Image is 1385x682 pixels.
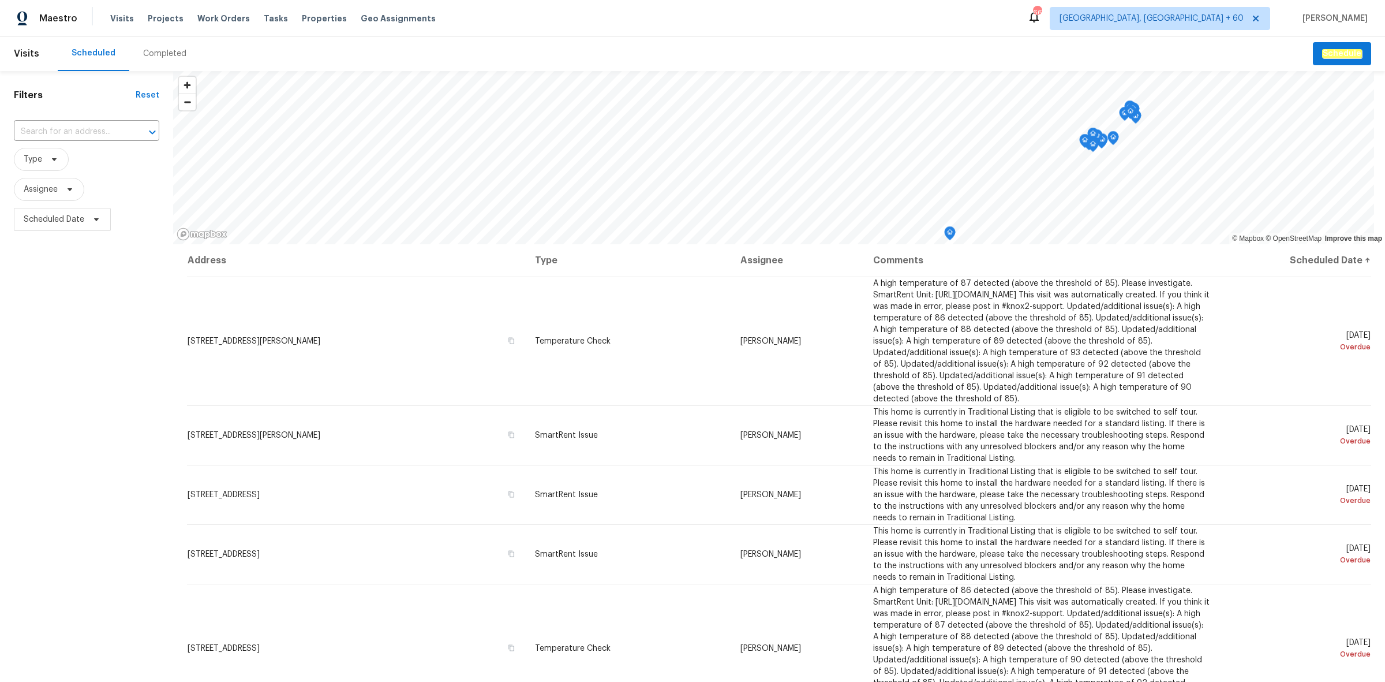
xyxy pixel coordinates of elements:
div: Completed [143,48,186,59]
span: [DATE] [1229,485,1371,506]
span: [DATE] [1229,545,1371,566]
span: This home is currently in Traditional Listing that is eligible to be switched to self tour. Pleas... [873,527,1205,582]
button: Zoom in [179,77,196,94]
th: Assignee [731,244,864,277]
div: Map marker [1107,131,1119,149]
span: SmartRent Issue [535,550,598,558]
div: Reset [136,90,159,101]
span: [PERSON_NAME] [740,644,801,653]
th: Address [187,244,526,277]
button: Copy Address [506,643,516,653]
a: Mapbox [1232,234,1264,243]
button: Copy Address [506,336,516,346]
span: Work Orders [197,13,250,24]
em: Schedule [1322,49,1362,58]
span: [PERSON_NAME] [740,491,801,499]
span: SmartRent Issue [535,491,598,499]
div: Overdue [1229,554,1371,566]
div: Map marker [1125,105,1136,123]
span: Projects [148,13,184,24]
div: Map marker [1087,138,1099,156]
div: Map marker [1079,134,1091,152]
span: SmartRent Issue [535,431,598,439]
div: Overdue [1229,341,1371,353]
th: Scheduled Date ↑ [1219,244,1371,277]
span: [STREET_ADDRESS] [188,550,260,558]
span: [DATE] [1229,331,1371,353]
span: [STREET_ADDRESS] [188,644,260,653]
span: [GEOGRAPHIC_DATA], [GEOGRAPHIC_DATA] + 60 [1060,13,1244,24]
span: A high temperature of 87 detected (above the threshold of 85). Please investigate. SmartRent Unit... [873,279,1210,403]
div: 662 [1033,7,1041,18]
span: [STREET_ADDRESS][PERSON_NAME] [188,431,320,439]
span: [STREET_ADDRESS][PERSON_NAME] [188,337,320,345]
span: [PERSON_NAME] [1298,13,1368,24]
a: OpenStreetMap [1266,234,1322,243]
span: Tasks [264,14,288,23]
div: Overdue [1229,649,1371,660]
span: [DATE] [1229,639,1371,660]
span: Type [24,154,42,165]
span: Temperature Check [535,644,611,653]
button: Copy Address [506,430,516,440]
span: This home is currently in Traditional Listing that is eligible to be switched to self tour. Pleas... [873,468,1205,522]
div: Map marker [1087,128,1099,146]
span: [STREET_ADDRESS] [188,491,260,499]
span: This home is currently in Traditional Listing that is eligible to be switched to self tour. Pleas... [873,408,1205,463]
div: Map marker [1124,100,1136,118]
button: Open [144,124,160,140]
div: Overdue [1229,435,1371,447]
button: Copy Address [506,549,516,559]
span: [PERSON_NAME] [740,550,801,558]
th: Type [526,244,731,277]
div: Map marker [944,226,956,244]
div: Map marker [1119,107,1131,125]
canvas: Map [173,71,1374,244]
span: [PERSON_NAME] [740,431,801,439]
div: Map marker [1127,102,1139,120]
a: Mapbox homepage [177,228,227,241]
span: Maestro [39,13,77,24]
div: Overdue [1229,495,1371,506]
span: Geo Assignments [361,13,436,24]
span: Properties [302,13,347,24]
span: Temperature Check [535,337,611,345]
button: Zoom out [179,94,196,110]
span: Visits [110,13,134,24]
th: Comments [864,244,1219,277]
button: Copy Address [506,489,516,500]
span: Scheduled Date [24,214,84,225]
span: Assignee [24,184,58,195]
h1: Filters [14,90,136,101]
span: Visits [14,41,39,66]
a: Improve this map [1325,234,1382,243]
span: [PERSON_NAME] [740,337,801,345]
div: Scheduled [72,47,115,59]
span: [DATE] [1229,426,1371,447]
button: Schedule [1313,42,1371,66]
input: Search for an address... [14,123,127,141]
